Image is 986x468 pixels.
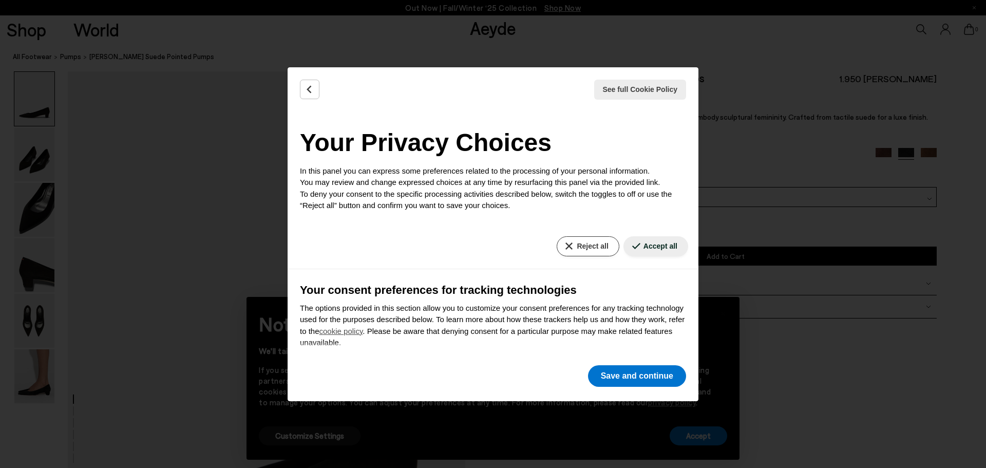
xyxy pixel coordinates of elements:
button: See full Cookie Policy [594,80,687,100]
button: Accept all [623,236,688,256]
button: Back [300,80,319,99]
span: See full Cookie Policy [603,84,678,95]
a: cookie policy - link opens in a new tab [319,327,363,335]
h2: Your Privacy Choices [300,124,686,161]
p: In this panel you can express some preferences related to the processing of your personal informa... [300,165,686,212]
button: Save and continue [588,365,686,387]
button: Reject all [557,236,619,256]
h3: Your consent preferences for tracking technologies [300,282,686,298]
p: The options provided in this section allow you to customize your consent preferences for any trac... [300,303,686,349]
